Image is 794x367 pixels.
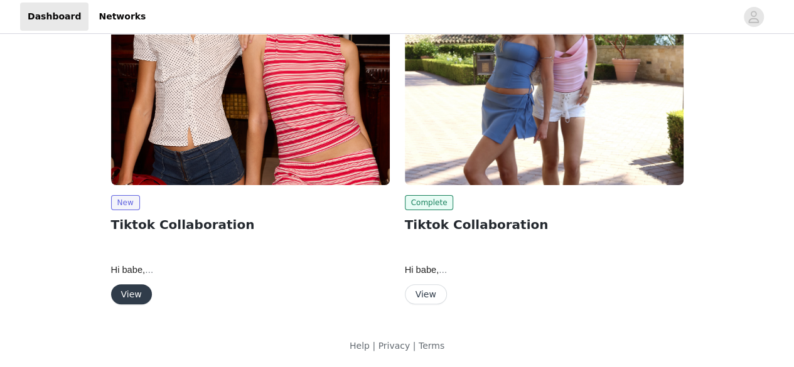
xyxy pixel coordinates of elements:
a: Networks [91,3,153,31]
span: Hi babe, [111,265,154,275]
a: Privacy [378,341,410,351]
a: Help [350,341,370,351]
button: View [405,284,447,304]
span: | [413,341,416,351]
span: | [372,341,375,351]
button: View [111,284,152,304]
span: Hi babe, [405,265,448,275]
span: New [111,195,140,210]
a: Terms [419,341,444,351]
div: avatar [748,7,759,27]
a: View [405,290,447,299]
span: Complete [405,195,454,210]
a: View [111,290,152,299]
h2: Tiktok Collaboration [405,215,684,234]
h2: Tiktok Collaboration [111,215,390,234]
a: Dashboard [20,3,89,31]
